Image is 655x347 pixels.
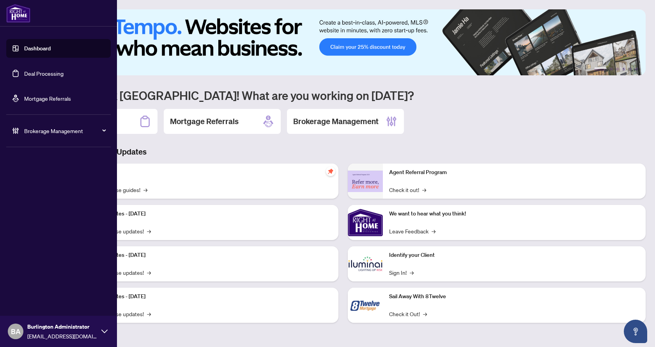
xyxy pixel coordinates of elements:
[422,185,426,194] span: →
[389,292,639,301] p: Sail Away With 8Twelve
[389,227,435,235] a: Leave Feedback→
[348,171,383,192] img: Agent Referral Program
[82,210,332,218] p: Platform Updates - [DATE]
[610,68,613,71] button: 2
[622,68,625,71] button: 4
[389,210,639,218] p: We want to hear what you think!
[147,268,151,277] span: →
[389,310,427,318] a: Check it Out!→
[628,68,632,71] button: 5
[616,68,619,71] button: 3
[389,251,639,260] p: Identify your Client
[82,168,332,177] p: Self-Help
[594,68,607,71] button: 1
[27,322,97,331] span: Burlington Administrator
[348,246,383,281] img: Identify your Client
[6,4,30,23] img: logo
[143,185,147,194] span: →
[41,88,646,103] h1: Welcome back [GEOGRAPHIC_DATA]! What are you working on [DATE]?
[11,326,21,337] span: BA
[410,268,414,277] span: →
[326,167,335,176] span: pushpin
[24,95,71,102] a: Mortgage Referrals
[389,268,414,277] a: Sign In!→
[41,146,646,157] h3: Brokerage & Industry Updates
[624,320,647,343] button: Open asap
[41,9,646,75] img: Slide 0
[147,227,151,235] span: →
[24,45,51,52] a: Dashboard
[82,292,332,301] p: Platform Updates - [DATE]
[635,68,638,71] button: 6
[147,310,151,318] span: →
[348,288,383,323] img: Sail Away With 8Twelve
[432,227,435,235] span: →
[389,185,426,194] a: Check it out!→
[24,126,105,135] span: Brokerage Management
[82,251,332,260] p: Platform Updates - [DATE]
[27,332,97,340] span: [EMAIL_ADDRESS][DOMAIN_NAME]
[348,205,383,240] img: We want to hear what you think!
[24,70,64,77] a: Deal Processing
[293,116,379,127] h2: Brokerage Management
[423,310,427,318] span: →
[170,116,239,127] h2: Mortgage Referrals
[389,168,639,177] p: Agent Referral Program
